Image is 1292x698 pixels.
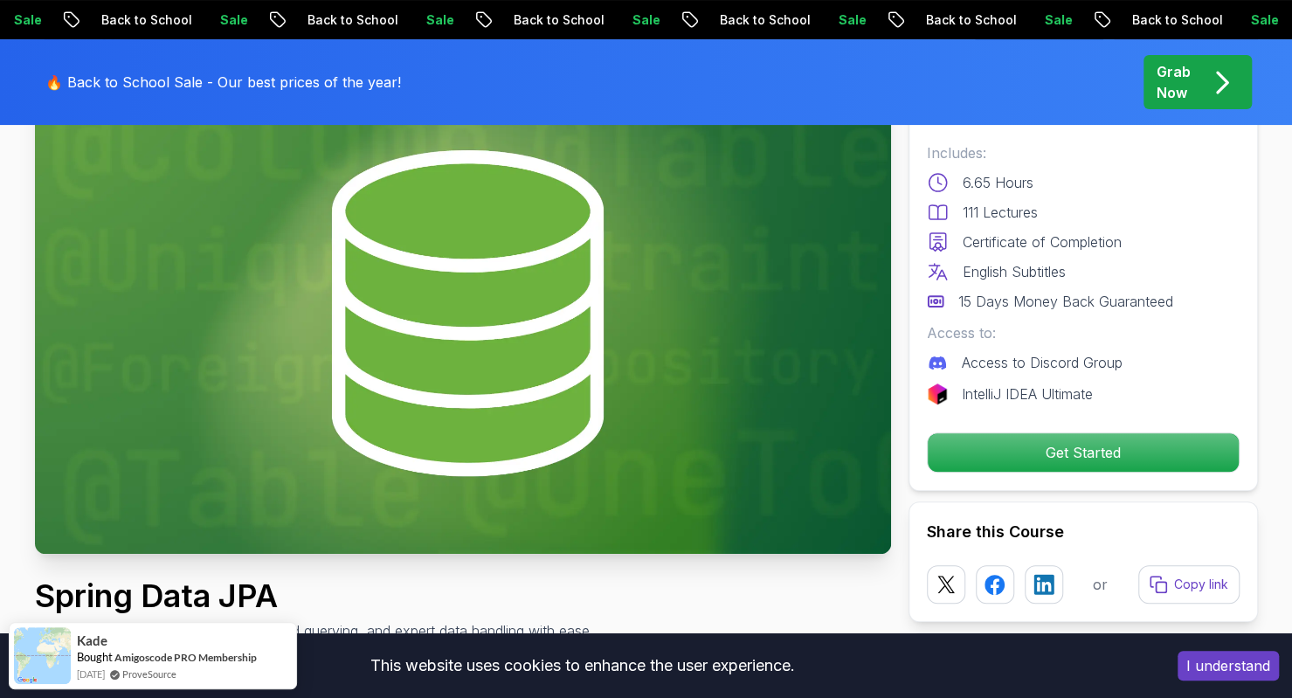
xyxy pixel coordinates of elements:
p: Access to Discord Group [962,352,1123,373]
a: ProveSource [122,667,176,681]
span: [DATE] [77,667,105,681]
p: Sale [203,11,259,29]
div: This website uses cookies to enhance the user experience. [13,646,1151,685]
h1: Spring Data JPA [35,578,590,613]
h2: Share this Course [927,520,1240,544]
p: Sale [409,11,465,29]
p: Sale [1027,11,1083,29]
p: Sale [1233,11,1289,29]
p: Sale [821,11,877,29]
button: Accept cookies [1178,651,1279,681]
img: jetbrains logo [927,384,948,404]
p: or [1093,574,1108,595]
p: Grab Now [1157,61,1191,103]
button: Get Started [927,432,1240,473]
p: Certificate of Completion [963,232,1122,252]
p: English Subtitles [963,261,1066,282]
p: Back to School [290,11,409,29]
p: 111 Lectures [963,202,1038,223]
p: Back to School [84,11,203,29]
p: Access to: [927,322,1240,343]
img: provesource social proof notification image [14,627,71,684]
p: Includes: [927,142,1240,163]
p: Back to School [496,11,615,29]
p: Copy link [1174,576,1228,593]
p: Get Started [928,433,1239,472]
p: Sale [615,11,671,29]
button: Copy link [1138,565,1240,604]
p: Back to School [1115,11,1233,29]
p: Back to School [702,11,821,29]
span: Kade [77,633,107,648]
p: 15 Days Money Back Guaranteed [958,291,1173,312]
p: Master database management, advanced querying, and expert data handling with ease [35,620,590,641]
p: 6.65 Hours [963,172,1033,193]
img: spring-data-jpa_thumbnail [35,73,891,554]
span: Bought [77,650,113,664]
p: 🔥 Back to School Sale - Our best prices of the year! [45,72,401,93]
p: Back to School [909,11,1027,29]
a: Amigoscode PRO Membership [114,650,257,665]
p: IntelliJ IDEA Ultimate [962,384,1093,404]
